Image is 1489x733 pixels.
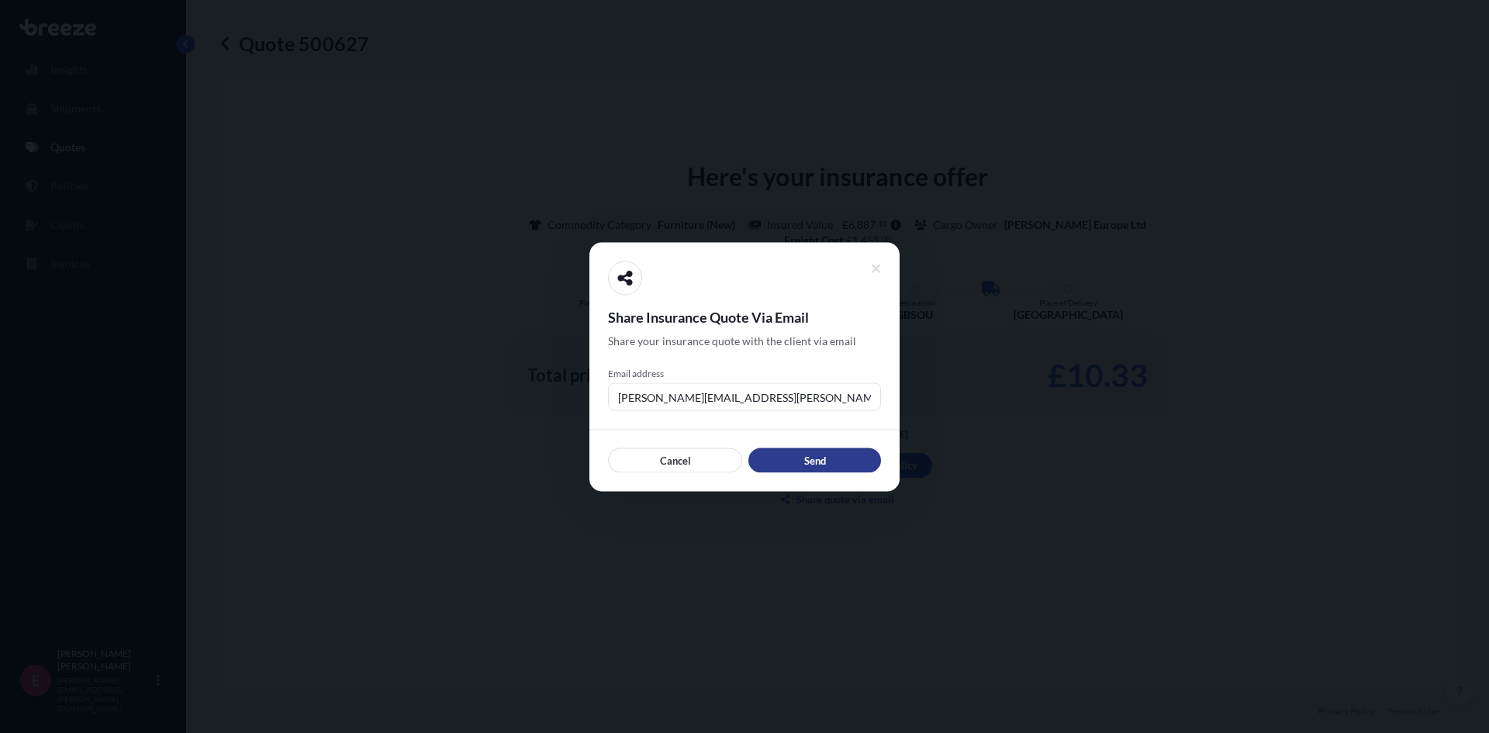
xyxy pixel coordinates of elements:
[748,448,881,472] button: Send
[660,452,691,468] p: Cancel
[608,367,881,379] span: Email address
[608,333,856,348] span: Share your insurance quote with the client via email
[608,307,881,326] span: Share Insurance Quote Via Email
[608,382,881,410] input: example@gmail.com
[608,448,742,472] button: Cancel
[804,452,826,468] p: Send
